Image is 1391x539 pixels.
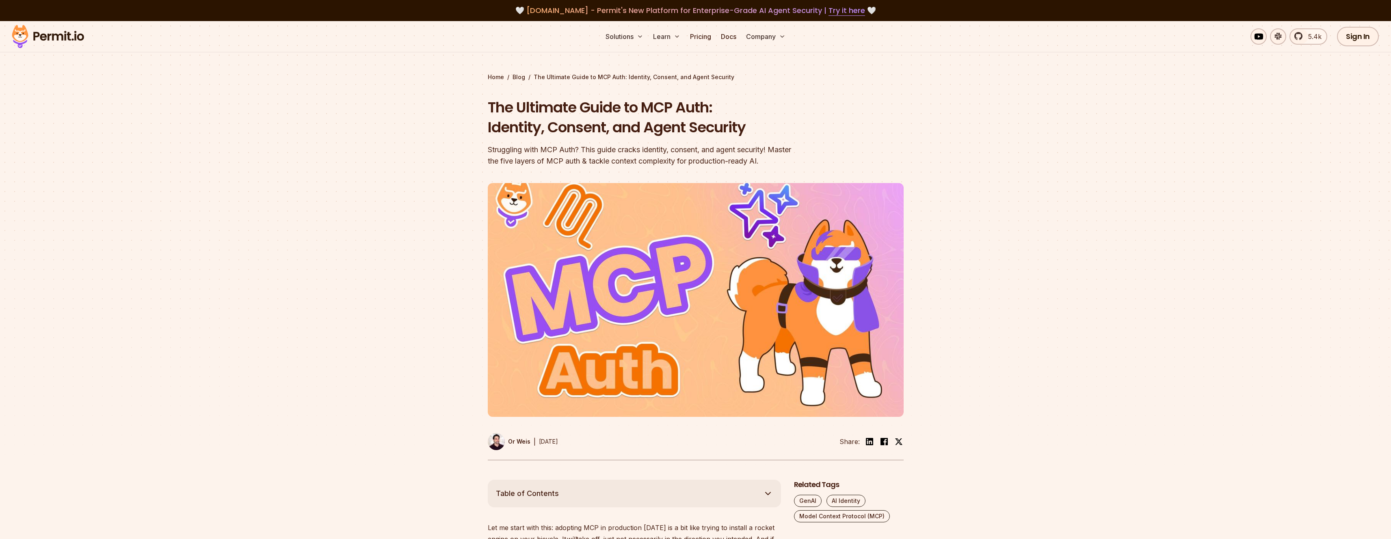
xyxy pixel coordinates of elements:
[488,73,504,81] a: Home
[526,5,865,15] span: [DOMAIN_NAME] - Permit's New Platform for Enterprise-Grade AI Agent Security |
[513,73,525,81] a: Blog
[743,28,789,45] button: Company
[488,97,800,138] h1: The Ultimate Guide to MCP Auth: Identity, Consent, and Agent Security
[829,5,865,16] a: Try it here
[539,438,558,445] time: [DATE]
[19,5,1372,16] div: 🤍 🤍
[534,437,536,446] div: |
[488,433,530,450] a: Or Weis
[602,28,647,45] button: Solutions
[1337,27,1379,46] a: Sign In
[794,510,890,522] a: Model Context Protocol (MCP)
[488,73,904,81] div: / /
[508,438,530,446] p: Or Weis
[794,495,822,507] a: GenAI
[488,183,904,417] img: The Ultimate Guide to MCP Auth: Identity, Consent, and Agent Security
[1289,28,1327,45] a: 5.4k
[826,495,865,507] a: AI Identity
[879,437,889,446] img: facebook
[650,28,684,45] button: Learn
[895,438,903,446] img: twitter
[1303,32,1322,41] span: 5.4k
[488,144,800,167] div: Struggling with MCP Auth? This guide cracks identity, consent, and agent security! Master the fiv...
[794,480,904,490] h2: Related Tags
[839,437,860,446] li: Share:
[496,488,559,499] span: Table of Contents
[718,28,740,45] a: Docs
[488,480,781,507] button: Table of Contents
[8,23,88,50] img: Permit logo
[865,437,874,446] img: linkedin
[687,28,714,45] a: Pricing
[488,433,505,450] img: Or Weis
